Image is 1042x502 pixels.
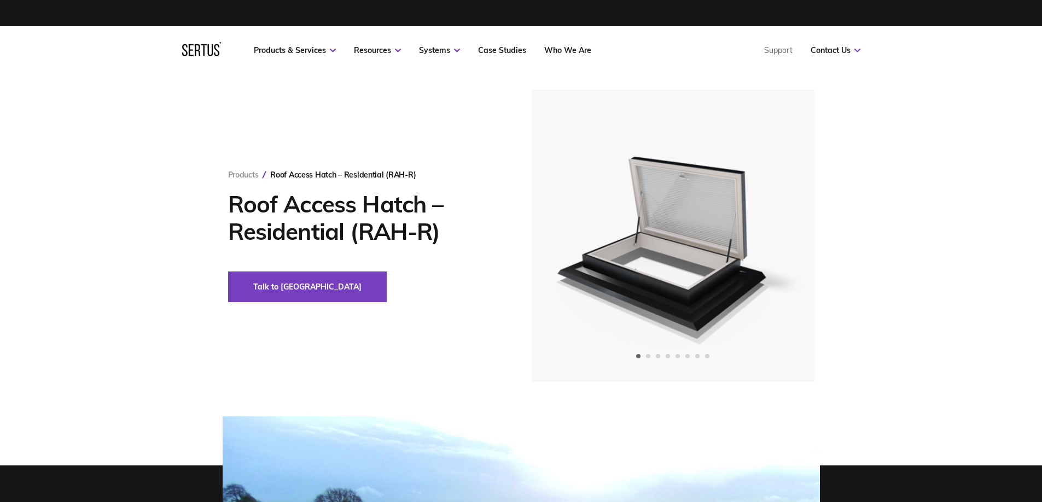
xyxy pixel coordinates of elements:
[544,45,591,55] a: Who We Are
[254,45,336,55] a: Products & Services
[419,45,460,55] a: Systems
[666,354,670,358] span: Go to slide 4
[228,170,259,180] a: Products
[478,45,526,55] a: Case Studies
[811,45,860,55] a: Contact Us
[228,191,499,245] h1: Roof Access Hatch – Residential (RAH-R)
[656,354,660,358] span: Go to slide 3
[228,271,387,302] button: Talk to [GEOGRAPHIC_DATA]
[764,45,793,55] a: Support
[685,354,690,358] span: Go to slide 6
[354,45,401,55] a: Resources
[676,354,680,358] span: Go to slide 5
[646,354,650,358] span: Go to slide 2
[705,354,709,358] span: Go to slide 8
[695,354,700,358] span: Go to slide 7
